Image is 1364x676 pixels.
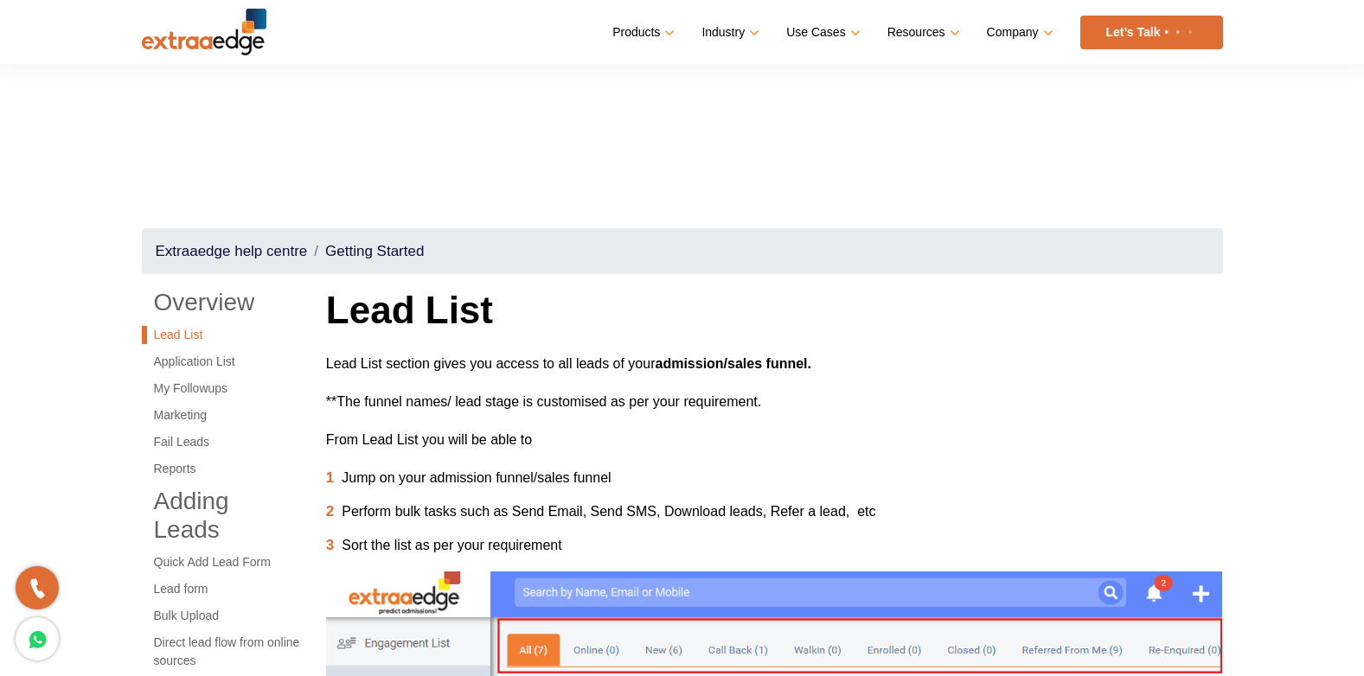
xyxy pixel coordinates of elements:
a: Reports [142,460,300,478]
a: Quick Add Lead Form [142,553,300,571]
a: Resources [887,20,957,45]
p: **The funnel names/ lead stage is customised as per your requirement. [326,389,1223,414]
a: Lead form [142,580,300,598]
p: Lead List section gives you access to all leads of your [326,351,1223,376]
a: Direct lead flow from online sources [142,634,300,670]
li: Perform bulk tasks such as Send Email, Send SMS, Download leads, Refer a lead, etc [326,499,1223,524]
a: Lead List [142,326,300,344]
a: Industry [701,20,756,45]
a: My Followups [142,379,300,398]
a: Application List [142,353,300,371]
a: Adding Leads [142,487,300,545]
strong: admission/sales funnel. [655,356,811,371]
h1: Lead List [326,288,1223,334]
h3: Overview [154,288,255,317]
a: Extraaedge help centre [156,243,308,259]
li: Sort the list as per your requirement [326,533,1223,558]
a: Getting Started [325,243,424,259]
a: Company [987,20,1050,45]
a: Fail Leads [142,433,300,451]
a: Marketing [142,406,300,424]
a: Bulk Upload [142,607,300,625]
h3: Adding Leads [154,487,300,545]
a: Overview [142,288,300,317]
p: From Lead List you will be able to [326,427,1223,452]
a: Products [612,20,671,45]
nav: breadcrumb [142,228,1223,274]
a: Let’s Talk [1080,16,1223,49]
a: Use Cases [786,20,856,45]
li: Jump on your admission funnel/sales funnel [326,465,1223,490]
